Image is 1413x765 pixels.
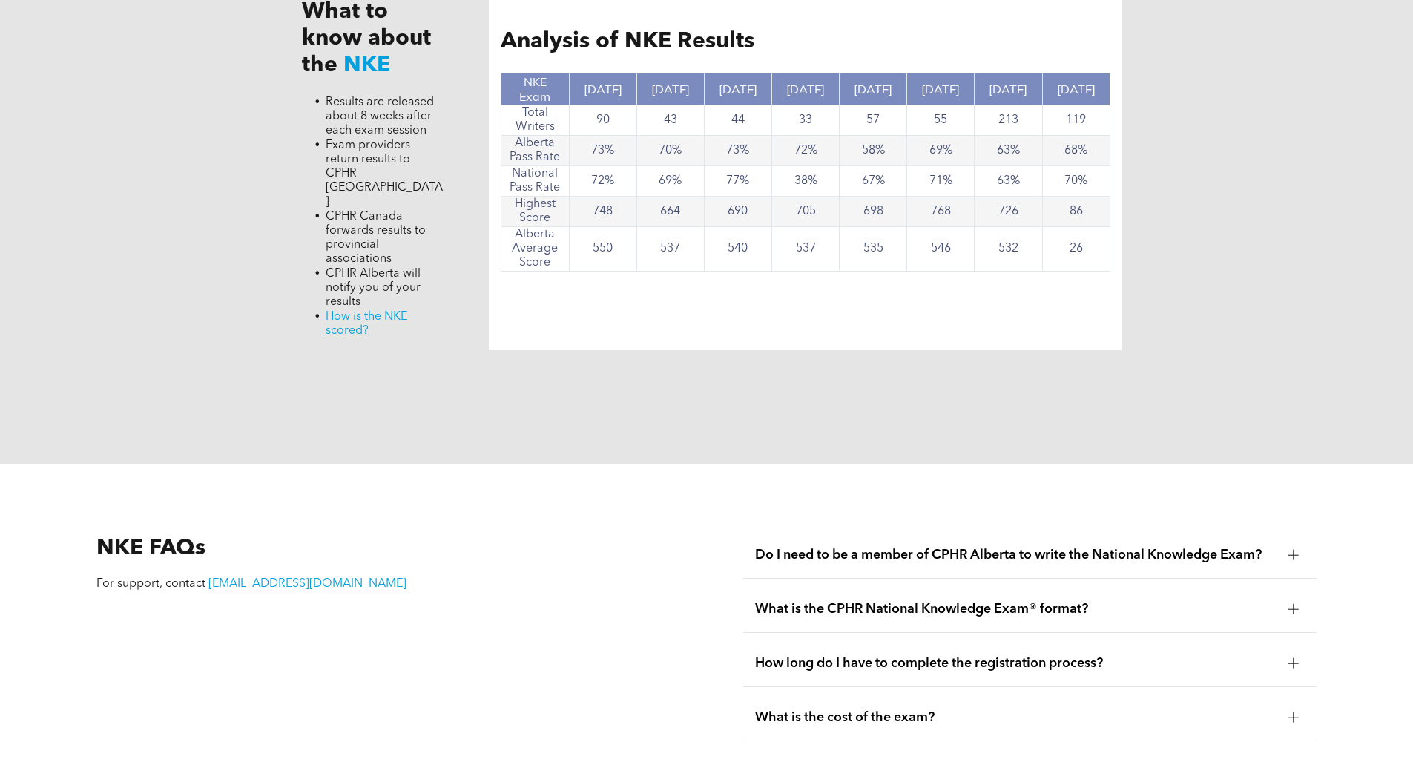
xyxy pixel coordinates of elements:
[975,105,1042,136] td: 213
[755,601,1277,617] span: What is the CPHR National Knowledge Exam® format?
[771,166,839,197] td: 38%
[907,105,975,136] td: 55
[840,136,907,166] td: 58%
[326,139,443,208] span: Exam providers return results to CPHR [GEOGRAPHIC_DATA]
[326,96,434,137] span: Results are released about 8 weeks after each exam session
[975,197,1042,227] td: 726
[840,105,907,136] td: 57
[755,709,1277,726] span: What is the cost of the exam?
[975,166,1042,197] td: 63%
[501,197,569,227] td: Highest Score
[569,73,636,105] th: [DATE]
[840,197,907,227] td: 698
[704,136,771,166] td: 73%
[771,136,839,166] td: 72%
[96,578,205,590] span: For support, contact
[975,227,1042,272] td: 532
[1042,227,1110,272] td: 26
[501,30,754,53] span: Analysis of NKE Results
[907,197,975,227] td: 768
[975,73,1042,105] th: [DATE]
[569,136,636,166] td: 73%
[326,211,426,265] span: CPHR Canada forwards results to provincial associations
[501,166,569,197] td: National Pass Rate
[755,655,1277,672] span: How long do I have to complete the registration process?
[1042,197,1110,227] td: 86
[569,227,636,272] td: 550
[840,227,907,272] td: 535
[840,166,907,197] td: 67%
[704,73,771,105] th: [DATE]
[208,578,406,590] a: [EMAIL_ADDRESS][DOMAIN_NAME]
[569,166,636,197] td: 72%
[636,73,704,105] th: [DATE]
[343,54,390,76] span: NKE
[636,227,704,272] td: 537
[771,227,839,272] td: 537
[907,227,975,272] td: 546
[1042,73,1110,105] th: [DATE]
[771,105,839,136] td: 33
[755,547,1277,563] span: Do I need to be a member of CPHR Alberta to write the National Knowledge Exam?
[840,73,907,105] th: [DATE]
[907,73,975,105] th: [DATE]
[704,166,771,197] td: 77%
[907,136,975,166] td: 69%
[771,73,839,105] th: [DATE]
[704,197,771,227] td: 690
[636,136,704,166] td: 70%
[636,105,704,136] td: 43
[326,311,407,337] a: How is the NKE scored?
[1042,136,1110,166] td: 68%
[636,197,704,227] td: 664
[501,227,569,272] td: Alberta Average Score
[302,1,431,76] span: What to know about the
[569,105,636,136] td: 90
[326,268,421,308] span: CPHR Alberta will notify you of your results
[975,136,1042,166] td: 63%
[569,197,636,227] td: 748
[704,227,771,272] td: 540
[1042,105,1110,136] td: 119
[96,537,205,559] span: NKE FAQs
[771,197,839,227] td: 705
[501,105,569,136] td: Total Writers
[501,73,569,105] th: NKE Exam
[704,105,771,136] td: 44
[907,166,975,197] td: 71%
[636,166,704,197] td: 69%
[1042,166,1110,197] td: 70%
[501,136,569,166] td: Alberta Pass Rate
